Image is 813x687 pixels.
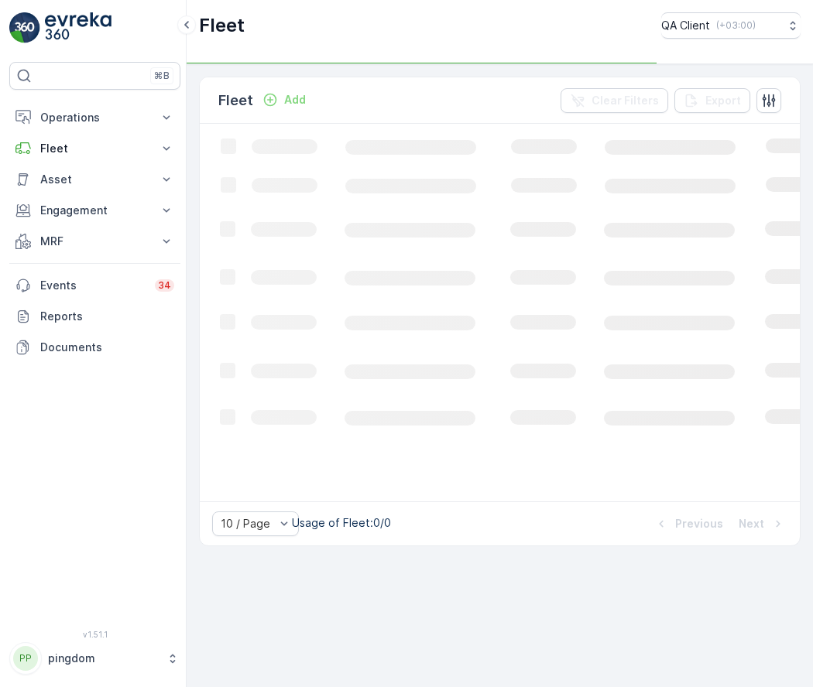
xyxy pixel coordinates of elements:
[739,516,764,531] p: Next
[154,70,170,82] p: ⌘B
[661,12,801,39] button: QA Client(+03:00)
[40,340,174,355] p: Documents
[9,102,180,133] button: Operations
[9,301,180,332] a: Reports
[218,90,253,111] p: Fleet
[592,93,659,108] p: Clear Filters
[705,93,741,108] p: Export
[40,234,149,249] p: MRF
[652,514,725,533] button: Previous
[9,630,180,639] span: v 1.51.1
[40,309,174,324] p: Reports
[40,110,149,125] p: Operations
[9,164,180,195] button: Asset
[661,18,710,33] p: QA Client
[9,332,180,363] a: Documents
[199,13,245,38] p: Fleet
[284,92,306,108] p: Add
[674,88,750,113] button: Export
[9,12,40,43] img: logo
[9,642,180,675] button: PPpingdom
[158,279,171,292] p: 34
[13,646,38,671] div: PP
[9,270,180,301] a: Events34
[292,515,391,531] p: Usage of Fleet : 0/0
[40,278,146,293] p: Events
[45,12,111,43] img: logo_light-DOdMpM7g.png
[256,91,312,109] button: Add
[716,19,756,32] p: ( +03:00 )
[675,516,723,531] p: Previous
[9,133,180,164] button: Fleet
[737,514,787,533] button: Next
[9,195,180,226] button: Engagement
[561,88,668,113] button: Clear Filters
[40,172,149,187] p: Asset
[48,651,159,666] p: pingdom
[9,226,180,257] button: MRF
[40,203,149,218] p: Engagement
[40,141,149,156] p: Fleet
